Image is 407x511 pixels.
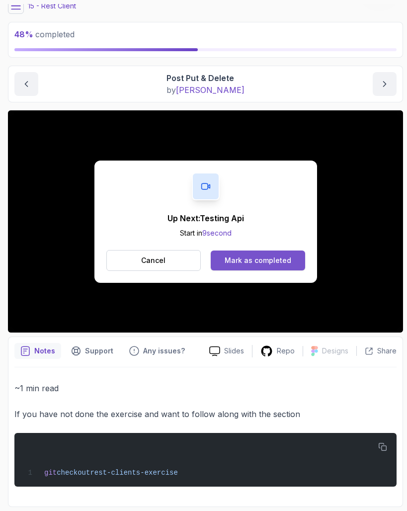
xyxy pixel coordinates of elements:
div: Mark as completed [225,255,291,265]
button: Share [356,346,397,356]
p: Any issues? [143,346,185,356]
span: 9 second [202,229,232,237]
span: [PERSON_NAME] [176,85,244,95]
a: Repo [252,345,303,357]
p: Start in [167,228,244,238]
p: Designs [322,346,348,356]
p: Slides [224,346,244,356]
button: notes button [14,343,61,359]
p: Post Put & Delete [166,72,244,84]
p: by [166,84,244,96]
a: Slides [201,346,252,356]
p: ~1 min read [14,381,397,395]
button: Support button [65,343,119,359]
p: 15 - Rest Client [28,1,76,11]
p: Cancel [141,255,165,265]
button: next content [373,72,397,96]
button: Mark as completed [211,251,305,270]
span: 48 % [14,29,33,39]
p: If you have not done the exercise and want to follow along with the section [14,407,397,421]
p: Notes [34,346,55,356]
button: Feedback button [123,343,191,359]
span: rest-clients-exercise [90,469,177,477]
span: completed [14,29,75,39]
p: Support [85,346,113,356]
button: Cancel [106,250,201,271]
span: git [44,469,57,477]
span: checkout [57,469,90,477]
p: Share [377,346,397,356]
p: Repo [277,346,295,356]
button: previous content [14,72,38,96]
iframe: 2 - POST PUT & DELETE [8,110,403,333]
p: Up Next: Testing Api [167,212,244,224]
